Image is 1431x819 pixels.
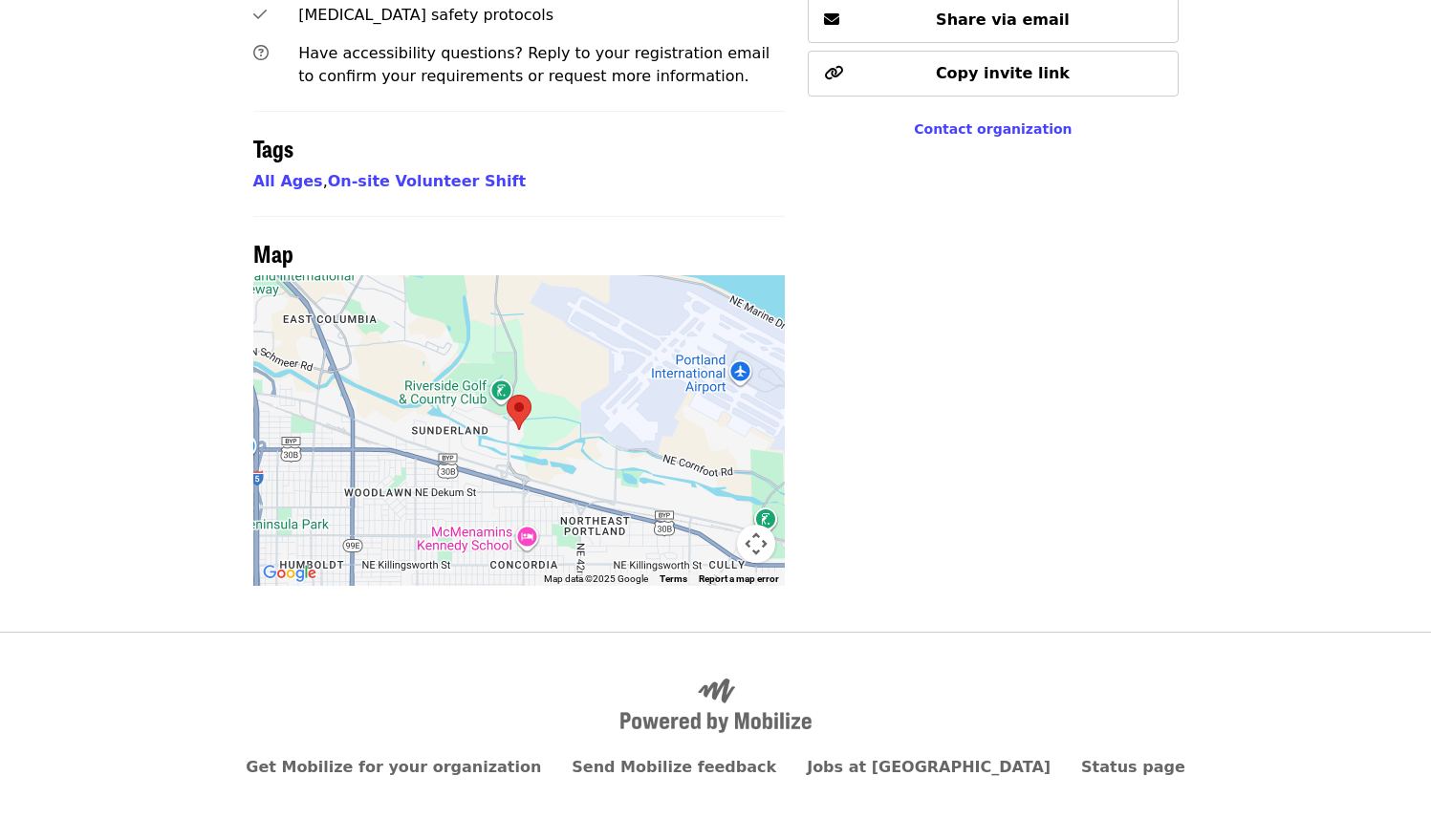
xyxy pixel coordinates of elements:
a: Open this area in Google Maps (opens a new window) [258,561,321,586]
div: [MEDICAL_DATA] safety protocols [298,4,785,27]
span: Share via email [936,11,1070,29]
a: Terms [660,573,687,584]
i: check icon [253,6,267,24]
nav: Primary footer navigation [253,756,1179,779]
span: , [253,172,328,190]
a: All Ages [253,172,323,190]
a: On-site Volunteer Shift [328,172,526,190]
a: Report a map error [699,573,779,584]
a: Jobs at [GEOGRAPHIC_DATA] [807,758,1051,776]
button: Map camera controls [737,525,775,563]
a: Contact organization [914,121,1072,137]
span: Have accessibility questions? Reply to your registration email to confirm your requirements or re... [298,44,770,85]
span: Tags [253,131,293,164]
img: Powered by Mobilize [620,679,812,734]
i: question-circle icon [253,44,269,62]
span: Map [253,236,293,269]
span: Copy invite link [936,64,1070,82]
button: Copy invite link [808,51,1178,97]
span: Map data ©2025 Google [544,573,648,584]
a: Get Mobilize for your organization [246,758,541,776]
a: Status page [1081,758,1185,776]
a: Send Mobilize feedback [572,758,776,776]
img: Google [258,561,321,586]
